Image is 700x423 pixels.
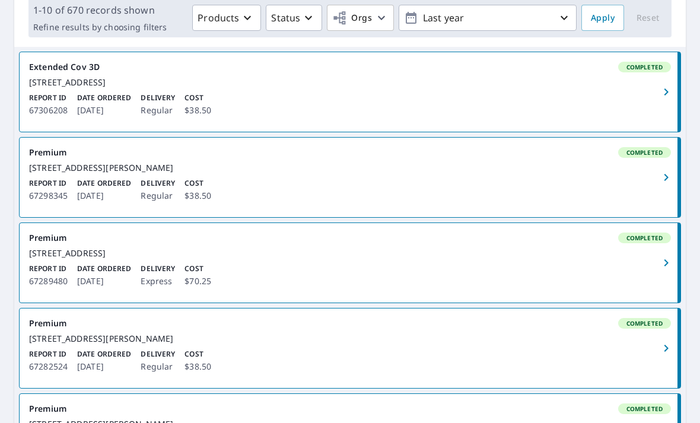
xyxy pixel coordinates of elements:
div: Premium [29,233,671,243]
p: [DATE] [77,103,131,117]
a: PremiumCompleted[STREET_ADDRESS][PERSON_NAME]Report ID67282524Date Ordered[DATE]DeliveryRegularCo... [20,308,680,388]
p: Refine results by choosing filters [33,22,167,33]
p: Date Ordered [77,349,131,360]
span: Completed [619,405,670,413]
p: [DATE] [77,360,131,374]
p: Cost [184,263,211,274]
p: Cost [184,349,211,360]
p: Delivery [141,349,175,360]
button: Last year [399,5,577,31]
div: [STREET_ADDRESS][PERSON_NAME] [29,333,671,344]
span: Completed [619,63,670,71]
p: Cost [184,93,211,103]
button: Products [192,5,261,31]
p: Express [141,274,175,288]
div: Premium [29,403,671,414]
span: Completed [619,319,670,327]
p: 1-10 of 670 records shown [33,3,167,17]
a: PremiumCompleted[STREET_ADDRESS][PERSON_NAME]Report ID67298345Date Ordered[DATE]DeliveryRegularCo... [20,138,680,217]
p: 67298345 [29,189,68,203]
p: Cost [184,178,211,189]
span: Apply [591,11,615,26]
p: Regular [141,189,175,203]
div: [STREET_ADDRESS] [29,248,671,259]
a: Extended Cov 3DCompleted[STREET_ADDRESS]Report ID67306208Date Ordered[DATE]DeliveryRegularCost$38.50 [20,52,680,132]
p: Delivery [141,263,175,274]
button: Orgs [327,5,394,31]
p: Regular [141,103,175,117]
p: Regular [141,360,175,374]
div: [STREET_ADDRESS][PERSON_NAME] [29,163,671,173]
p: Delivery [141,93,175,103]
p: Date Ordered [77,263,131,274]
div: Premium [29,318,671,329]
button: Status [266,5,322,31]
div: Extended Cov 3D [29,62,671,72]
p: Date Ordered [77,93,131,103]
span: Completed [619,148,670,157]
p: $70.25 [184,274,211,288]
p: Report ID [29,349,68,360]
p: [DATE] [77,274,131,288]
button: Apply [581,5,624,31]
p: Last year [418,8,557,28]
p: Status [271,11,300,25]
p: Report ID [29,178,68,189]
p: $38.50 [184,103,211,117]
p: Report ID [29,263,68,274]
p: $38.50 [184,189,211,203]
div: Premium [29,147,671,158]
p: 67306208 [29,103,68,117]
p: [DATE] [77,189,131,203]
p: $38.50 [184,360,211,374]
span: Orgs [332,11,372,26]
p: Date Ordered [77,178,131,189]
span: Completed [619,234,670,242]
p: Products [198,11,239,25]
div: [STREET_ADDRESS] [29,77,671,88]
p: 67282524 [29,360,68,374]
p: 67289480 [29,274,68,288]
p: Delivery [141,178,175,189]
p: Report ID [29,93,68,103]
a: PremiumCompleted[STREET_ADDRESS]Report ID67289480Date Ordered[DATE]DeliveryExpressCost$70.25 [20,223,680,303]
